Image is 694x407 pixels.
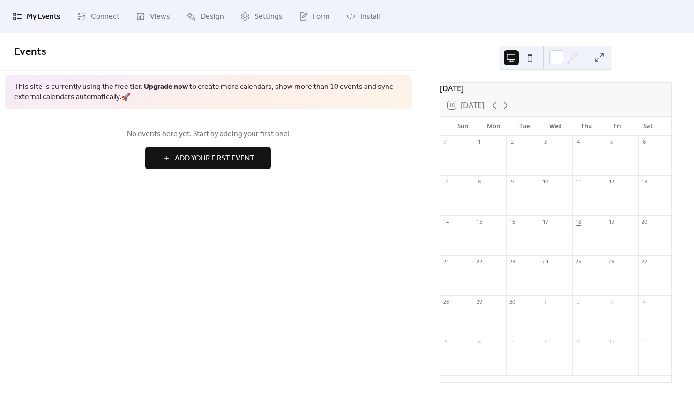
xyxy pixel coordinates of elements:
div: Thu [571,117,602,136]
a: Settings [233,4,290,29]
div: 7 [443,178,450,185]
div: 11 [641,338,648,345]
span: Connect [91,11,119,22]
div: Mon [478,117,509,136]
div: [DATE] [440,83,671,94]
div: 6 [476,338,483,345]
div: 13 [641,178,648,185]
a: Upgrade now [144,80,188,94]
div: 10 [542,178,549,185]
span: This site is currently using the free tier. to create more calendars, show more than 10 events an... [14,82,403,103]
div: 10 [608,338,615,345]
div: 26 [608,258,615,265]
div: 15 [476,218,483,225]
div: 20 [641,218,648,225]
div: 4 [641,298,648,305]
span: Form [313,11,330,22]
div: 4 [575,138,582,145]
span: Views [150,11,170,22]
div: 9 [575,338,582,345]
div: 16 [509,218,516,225]
div: 6 [641,138,648,145]
span: Install [360,11,380,22]
div: 8 [542,338,549,345]
span: No events here yet. Start by adding your first one! [14,129,403,140]
a: Install [339,4,387,29]
div: 3 [608,298,615,305]
span: Design [201,11,224,22]
div: 5 [608,138,615,145]
div: 7 [509,338,516,345]
button: Add Your First Event [145,147,271,169]
div: 18 [575,218,582,225]
div: 24 [542,258,549,265]
div: 3 [542,138,549,145]
div: 12 [608,178,615,185]
div: 14 [443,218,450,225]
a: My Events [6,4,67,29]
div: 5 [443,338,450,345]
div: 17 [542,218,549,225]
div: 11 [575,178,582,185]
div: Fri [602,117,633,136]
div: 30 [509,298,516,305]
div: 2 [509,138,516,145]
div: 29 [476,298,483,305]
span: Add Your First Event [175,153,254,164]
a: Views [129,4,177,29]
a: Form [292,4,337,29]
div: 2 [575,298,582,305]
div: 27 [641,258,648,265]
a: Add Your First Event [14,147,403,169]
div: 1 [476,138,483,145]
div: 8 [476,178,483,185]
div: 9 [509,178,516,185]
div: 1 [542,298,549,305]
span: Events [14,42,46,62]
a: Design [179,4,231,29]
div: 25 [575,258,582,265]
div: 23 [509,258,516,265]
span: Settings [254,11,283,22]
div: 28 [443,298,450,305]
div: Sat [633,117,664,136]
span: My Events [27,11,60,22]
div: Sun [448,117,478,136]
div: 22 [476,258,483,265]
div: Wed [540,117,571,136]
div: Tue [509,117,540,136]
div: 19 [608,218,615,225]
div: 21 [443,258,450,265]
div: 31 [443,138,450,145]
a: Connect [70,4,127,29]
